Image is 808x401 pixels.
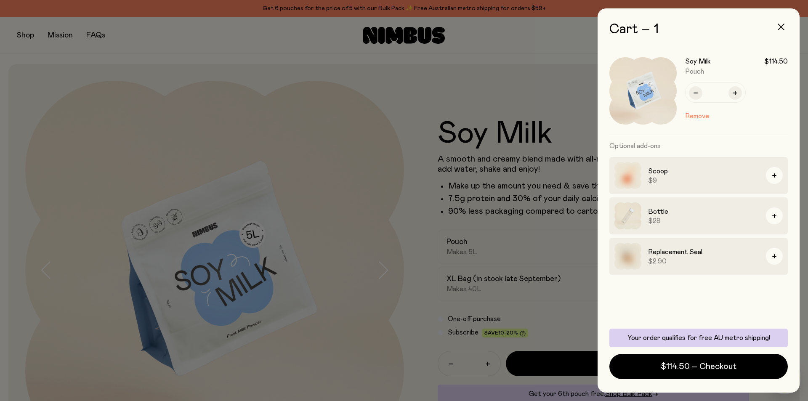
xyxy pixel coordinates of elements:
h3: Soy Milk [685,57,711,66]
span: $2.90 [648,257,759,266]
h3: Replacement Seal [648,247,759,257]
h3: Optional add-ons [609,135,788,157]
button: Remove [685,111,709,121]
span: Pouch [685,68,704,75]
span: $114.50 [764,57,788,66]
span: $29 [648,217,759,225]
h3: Bottle [648,207,759,217]
span: $9 [648,176,759,185]
span: $114.50 – Checkout [661,361,736,372]
h3: Scoop [648,166,759,176]
button: $114.50 – Checkout [609,354,788,379]
p: Your order qualifies for free AU metro shipping! [614,334,783,342]
h2: Cart – 1 [609,22,788,37]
